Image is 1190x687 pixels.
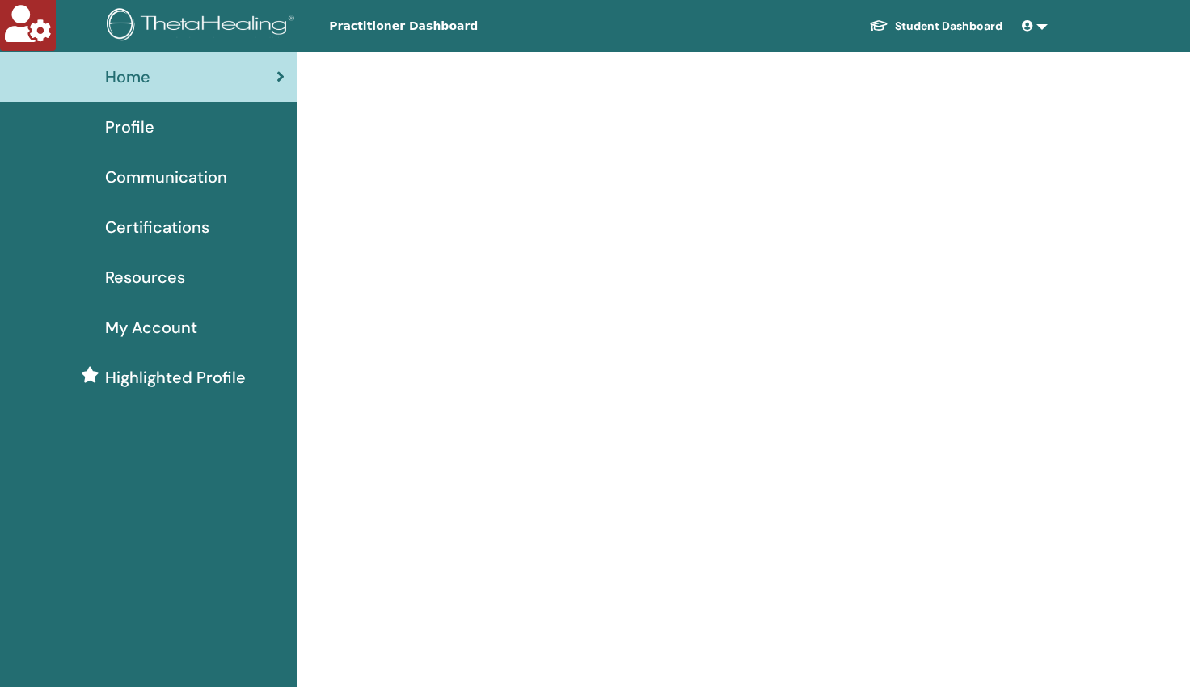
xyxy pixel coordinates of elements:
[105,215,209,239] span: Certifications
[329,18,572,35] span: Practitioner Dashboard
[105,65,150,89] span: Home
[105,115,154,139] span: Profile
[105,315,197,339] span: My Account
[105,165,227,189] span: Communication
[105,265,185,289] span: Resources
[856,11,1015,41] a: Student Dashboard
[869,19,888,32] img: graduation-cap-white.svg
[105,365,246,390] span: Highlighted Profile
[107,8,300,44] img: logo.png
